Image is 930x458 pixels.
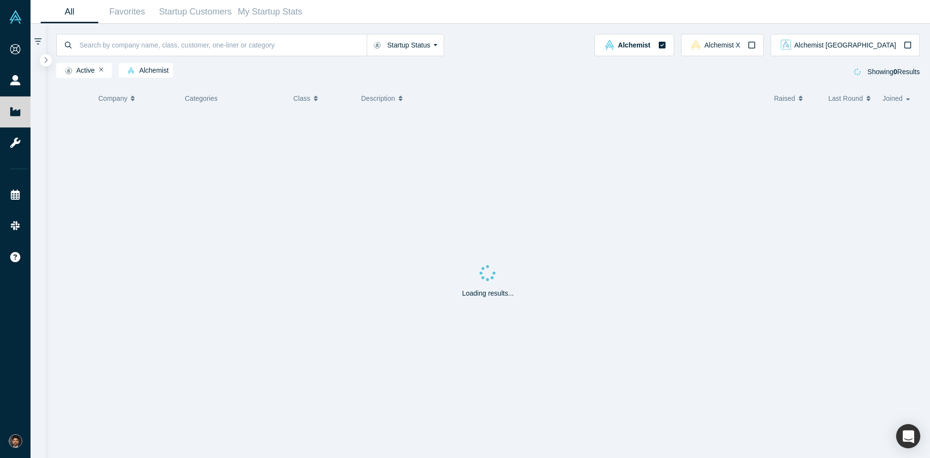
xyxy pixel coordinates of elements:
[294,88,346,109] button: Class
[604,40,615,50] img: alchemist Vault Logo
[127,67,135,74] img: alchemist Vault Logo
[681,34,764,56] button: alchemistx Vault LogoAlchemist X
[98,88,170,109] button: Company
[868,68,920,76] span: Showing Results
[156,0,235,23] a: Startup Customers
[794,42,896,48] span: Alchemist [GEOGRAPHIC_DATA]
[61,67,95,75] span: Active
[123,67,169,75] span: Alchemist
[41,0,98,23] a: All
[774,88,818,109] button: Raised
[9,434,22,448] img: Shine Oovattil's Account
[65,67,72,75] img: Startup status
[828,88,863,109] span: Last Round
[691,40,701,50] img: alchemistx Vault Logo
[361,88,764,109] button: Description
[894,68,898,76] strong: 0
[462,288,514,299] p: Loading results...
[367,34,445,56] button: Startup Status
[294,88,310,109] span: Class
[185,95,218,102] span: Categories
[235,0,306,23] a: My Startup Stats
[99,66,104,73] button: Remove Filter
[98,88,127,109] span: Company
[618,42,651,48] span: Alchemist
[771,34,920,56] button: alchemist_aj Vault LogoAlchemist [GEOGRAPHIC_DATA]
[361,88,395,109] span: Description
[373,41,381,49] img: Startup status
[9,10,22,24] img: Alchemist Vault Logo
[883,88,902,109] span: Joined
[98,0,156,23] a: Favorites
[594,34,674,56] button: alchemist Vault LogoAlchemist
[774,88,795,109] span: Raised
[78,33,367,56] input: Search by company name, class, customer, one-liner or category
[704,42,740,48] span: Alchemist X
[781,40,791,50] img: alchemist_aj Vault Logo
[883,88,913,109] button: Joined
[828,88,872,109] button: Last Round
